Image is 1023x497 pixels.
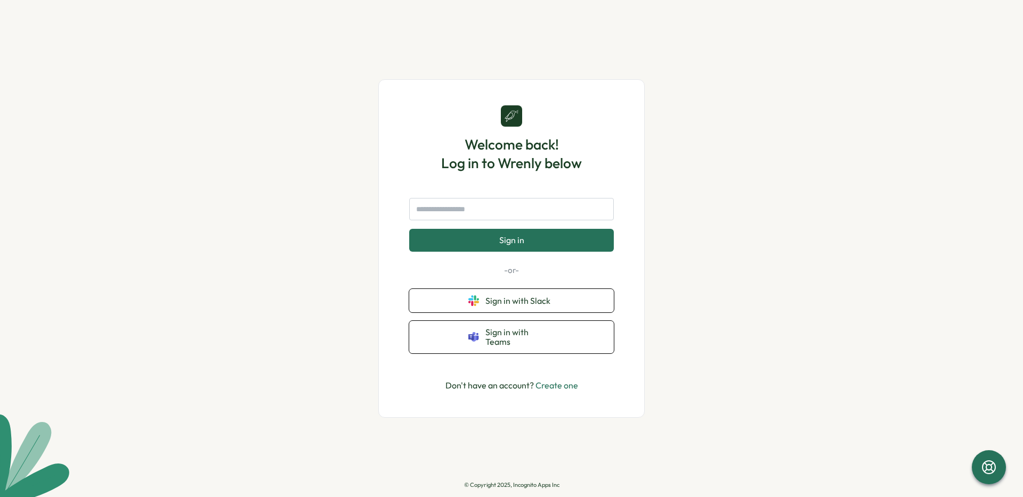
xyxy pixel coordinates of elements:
[409,289,614,312] button: Sign in with Slack
[485,296,555,305] span: Sign in with Slack
[535,380,578,391] a: Create one
[499,235,524,245] span: Sign in
[485,327,555,347] span: Sign in with Teams
[409,264,614,276] p: -or-
[409,229,614,251] button: Sign in
[409,321,614,353] button: Sign in with Teams
[441,135,582,172] h1: Welcome back! Log in to Wrenly below
[464,482,559,488] p: © Copyright 2025, Incognito Apps Inc
[445,379,578,392] p: Don't have an account?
